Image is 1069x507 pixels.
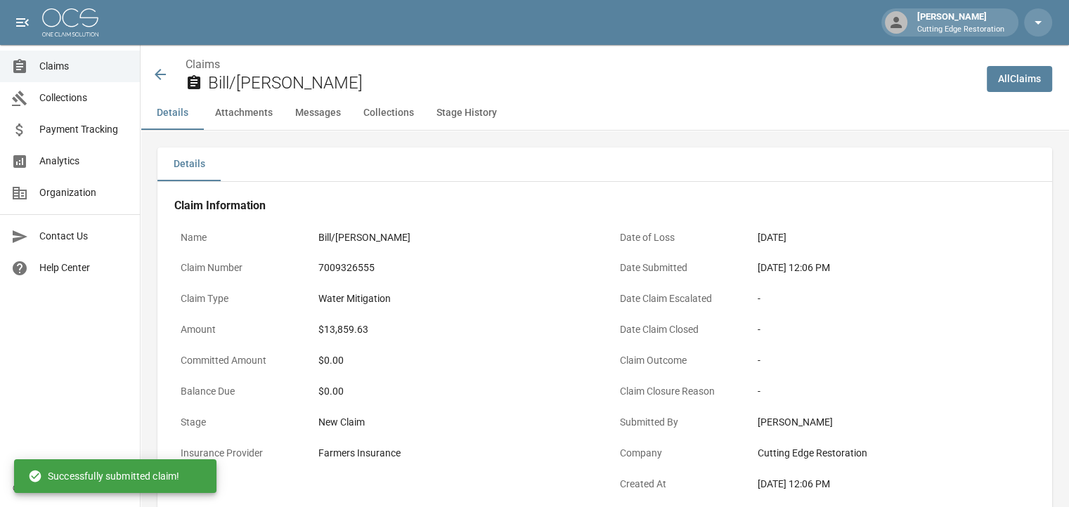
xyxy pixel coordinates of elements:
nav: breadcrumb [186,56,976,73]
p: Cutting Edge Restoration [917,24,1004,36]
div: - [758,322,1030,337]
button: Attachments [204,96,284,130]
p: Claim Type [174,285,301,312]
p: Company [614,440,740,467]
h2: Bill/[PERSON_NAME] [208,73,976,93]
span: Analytics [39,154,129,169]
div: $0.00 [318,384,590,399]
div: © 2025 One Claim Solution [13,481,127,495]
p: Submitted By [614,409,740,436]
div: [DATE] [758,230,786,245]
a: AllClaims [987,66,1052,92]
button: Details [141,96,204,130]
p: Claim Outcome [614,347,740,374]
img: ocs-logo-white-transparent.png [42,8,98,37]
div: $0.00 [318,353,590,368]
span: Payment Tracking [39,122,129,137]
p: Created At [614,470,740,498]
span: Claims [39,59,129,74]
p: Balance Due [174,378,301,405]
div: anchor tabs [141,96,1069,130]
div: - [758,353,1030,368]
h4: Claim Information [174,199,1035,213]
button: open drawer [8,8,37,37]
a: Claims [186,58,220,71]
p: Amount [174,316,301,343]
div: [PERSON_NAME] [912,10,1010,35]
p: Date Claim Closed [614,316,740,343]
div: [PERSON_NAME] [758,415,1030,430]
span: Organization [39,185,129,200]
div: Water Mitigation [318,291,391,306]
div: New Claim [318,415,590,430]
div: Successfully submitted claim! [28,463,179,489]
p: Stage [174,409,301,436]
div: [DATE] 12:06 PM [758,261,1030,275]
button: Collections [352,96,425,130]
p: Insurance Provider [174,440,301,467]
p: Committed Amount [174,347,301,374]
div: details tabs [157,147,1052,181]
button: Details [157,147,221,181]
div: - [758,291,1030,306]
p: Claim Closure Reason [614,378,740,405]
div: Cutting Edge Restoration [758,446,1030,461]
div: $13,859.63 [318,322,368,337]
p: Date Claim Escalated [614,285,740,312]
p: Claim Number [174,254,301,282]
p: Name [174,224,301,251]
div: [DATE] 12:06 PM [758,477,1030,492]
span: Help Center [39,261,129,275]
p: Date of Loss [614,224,740,251]
span: Collections [39,91,129,105]
div: 7009326555 [318,261,375,275]
span: Contact Us [39,229,129,244]
div: Farmers Insurance [318,446,401,461]
button: Messages [284,96,352,130]
button: Stage History [425,96,508,130]
div: - [758,384,1030,399]
p: Date Submitted [614,254,740,282]
div: Bill/[PERSON_NAME] [318,230,410,245]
